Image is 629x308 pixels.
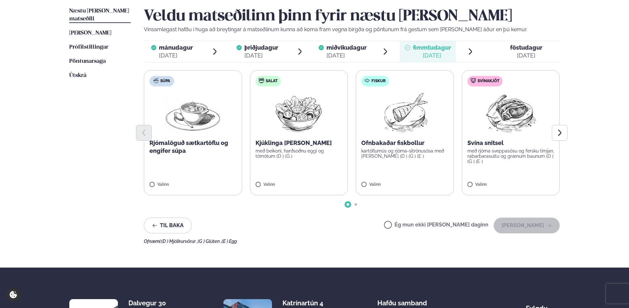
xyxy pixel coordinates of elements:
[365,78,370,83] img: fish.svg
[69,8,129,22] span: Næstu [PERSON_NAME] matseðill
[159,52,193,59] div: [DATE]
[198,239,222,244] span: (G ) Glúten ,
[69,59,106,64] span: Pöntunarsaga
[69,44,108,50] span: Prófílstillingar
[361,148,448,159] p: kartöflumús og rjóma-sítrónusósa með [PERSON_NAME] (D ) (G ) (E )
[467,139,554,147] p: Svína snitsel
[413,44,451,51] span: fimmtudagur
[354,203,357,206] span: Go to slide 2
[161,239,198,244] span: (D ) Mjólkurvörur ,
[377,294,427,307] span: Hafðu samband
[222,239,237,244] span: (E ) Egg
[552,125,568,141] button: Next slide
[510,44,542,51] span: föstudagur
[413,52,451,59] div: [DATE]
[7,288,20,301] a: Cookie settings
[136,125,152,141] button: Previous slide
[371,79,386,84] span: Fiskur
[270,92,328,134] img: Salad.png
[69,7,131,23] a: Næstu [PERSON_NAME] matseðill
[259,78,264,83] img: salad.svg
[144,7,560,26] h2: Veldu matseðilinn þinn fyrir næstu [PERSON_NAME]
[69,73,86,78] span: Útskrá
[347,203,349,206] span: Go to slide 1
[144,239,560,244] div: Ofnæmi:
[128,299,181,307] div: Dalvegur 30
[144,26,560,34] p: Vinsamlegast hafðu í huga að breytingar á matseðlinum kunna að koma fram vegna birgða og pöntunum...
[149,139,236,155] p: Rjómalöguð sætkartöflu og engifer súpa
[153,78,159,83] img: soup.svg
[69,72,86,80] a: Útskrá
[478,79,499,84] span: Svínakjöt
[69,58,106,65] a: Pöntunarsaga
[494,218,560,233] button: [PERSON_NAME]
[256,148,343,159] p: með beikoni, harðsoðnu eggi og tómötum (D ) (G )
[471,78,476,83] img: pork.svg
[326,44,367,51] span: miðvikudagur
[482,92,540,134] img: Pork-Meat.png
[69,30,111,36] span: [PERSON_NAME]
[282,299,335,307] div: Katrínartún 4
[144,218,192,233] button: Til baka
[69,43,108,51] a: Prófílstillingar
[266,79,278,84] span: Salat
[376,92,434,134] img: Fish.png
[510,52,542,59] div: [DATE]
[69,29,111,37] a: [PERSON_NAME]
[244,44,278,51] span: þriðjudagur
[244,52,278,59] div: [DATE]
[160,79,170,84] span: Súpa
[326,52,367,59] div: [DATE]
[361,139,448,147] p: Ofnbakaðar fiskbollur
[164,92,222,134] img: Soup.png
[159,44,193,51] span: mánudagur
[256,139,343,147] p: Kjúklinga [PERSON_NAME]
[467,148,554,164] p: með rjóma sveppasósu og fersku timjan, rabarbarasultu og grænum baunum (D ) (G ) (E )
